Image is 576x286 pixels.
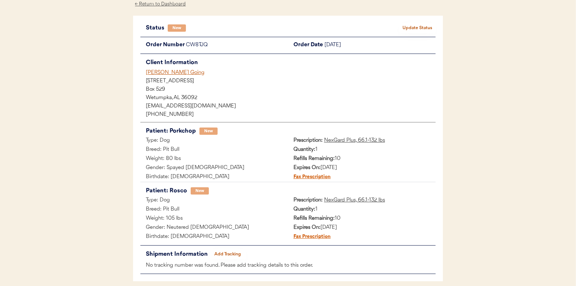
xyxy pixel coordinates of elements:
div: No tracking number was found. Please add tracking details to this order. [140,261,436,270]
div: 10 [288,214,436,223]
div: Breed: Pit Bull [140,205,288,214]
u: NexGard Plus, 66.1-132 lbs [324,197,385,203]
strong: Refills Remaining: [293,156,335,161]
button: Update Status [399,23,436,33]
strong: Prescription: [293,138,323,143]
div: Wetumpka, AL 36092 [146,95,436,101]
div: Birthdate: [DEMOGRAPHIC_DATA] [140,232,288,242]
div: Patient: Porkchop [146,126,196,136]
strong: Expires On: [293,225,320,230]
div: Weight: 105 lbs [140,214,288,223]
u: NexGard Plus, 66.1-132 lbs [324,138,385,143]
div: [EMAIL_ADDRESS][DOMAIN_NAME] [146,104,436,109]
div: Client Information [146,58,436,68]
div: 1 [288,145,436,154]
div: Status [146,23,168,33]
div: 1 [288,205,436,214]
strong: Refills Remaining: [293,216,335,221]
div: [PERSON_NAME] Going [146,69,436,77]
div: 10 [288,154,436,164]
div: Fax Prescription [288,173,331,182]
div: Box 529 [146,87,436,92]
div: Breed: Pit Bull [140,145,288,154]
div: [STREET_ADDRESS] [146,79,436,84]
div: Gender: Spayed [DEMOGRAPHIC_DATA] [140,164,288,173]
div: Type: Dog [140,196,288,205]
strong: Prescription: [293,197,323,203]
strong: Quantity: [293,207,315,212]
div: [PHONE_NUMBER] [146,112,436,117]
div: CW8TJQ [186,41,288,50]
div: [DATE] [288,164,436,173]
div: Weight: 80 lbs [140,154,288,164]
strong: Quantity: [293,147,315,152]
div: Fax Prescription [288,232,331,242]
div: Order Date [288,41,324,50]
div: Patient: Rosco [146,186,187,196]
div: Order Number [140,41,186,50]
div: Gender: Neutered [DEMOGRAPHIC_DATA] [140,223,288,232]
div: [DATE] [288,223,436,232]
button: Add Tracking [210,249,246,259]
div: Type: Dog [140,136,288,145]
div: [DATE] [324,41,436,50]
strong: Expires On: [293,165,320,171]
div: Birthdate: [DEMOGRAPHIC_DATA] [140,173,288,182]
div: Shipment Information [146,249,210,259]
